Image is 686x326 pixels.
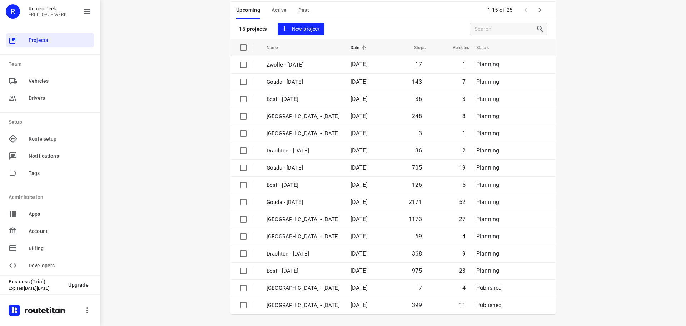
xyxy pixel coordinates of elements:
[29,210,91,218] span: Apps
[419,284,422,291] span: 7
[476,216,499,223] span: Planning
[351,250,368,257] span: [DATE]
[9,286,63,291] p: Expires [DATE][DATE]
[476,233,499,240] span: Planning
[29,6,67,11] p: Remco Peek
[29,37,91,44] span: Projects
[6,166,94,180] div: Tags
[29,170,91,177] span: Tags
[476,113,499,120] span: Planning
[351,284,368,291] span: [DATE]
[459,267,466,274] span: 23
[267,181,340,189] p: Best - Thursday
[29,228,91,235] span: Account
[476,199,499,205] span: Planning
[267,112,340,121] p: [GEOGRAPHIC_DATA] - [DATE]
[351,302,368,308] span: [DATE]
[443,43,469,52] span: Vehicles
[267,301,340,310] p: Zwolle - Tuesday
[459,199,466,205] span: 52
[6,207,94,221] div: Apps
[351,43,369,52] span: Date
[6,91,94,105] div: Drivers
[462,147,466,154] span: 2
[267,215,340,224] p: Zwolle - Wednesday
[476,130,499,137] span: Planning
[462,284,466,291] span: 4
[267,164,340,172] p: Gouda - [DATE]
[536,25,547,33] div: Search
[6,74,94,88] div: Vehicles
[267,250,340,258] p: Drachten - [DATE]
[462,96,466,102] span: 3
[412,181,422,188] span: 126
[462,250,466,257] span: 9
[405,43,426,52] span: Stops
[29,245,91,252] span: Billing
[68,282,89,288] span: Upgrade
[462,78,466,85] span: 7
[351,130,368,137] span: [DATE]
[462,130,466,137] span: 1
[412,267,422,274] span: 975
[459,216,466,223] span: 27
[6,258,94,273] div: Developers
[6,4,20,19] div: R
[63,278,94,291] button: Upgrade
[267,147,340,155] p: Drachten - [DATE]
[462,61,466,68] span: 1
[298,6,309,15] span: Past
[29,77,91,85] span: Vehicles
[267,267,340,275] p: Best - [DATE]
[459,302,466,308] span: 11
[412,250,422,257] span: 368
[29,262,91,269] span: Developers
[412,113,422,120] span: 248
[476,96,499,102] span: Planning
[267,61,340,69] p: Zwolle - [DATE]
[518,3,533,17] span: Previous Page
[351,181,368,188] span: [DATE]
[351,61,368,68] span: [DATE]
[415,147,422,154] span: 36
[462,181,466,188] span: 5
[412,164,422,171] span: 705
[236,6,260,15] span: Upcoming
[412,302,422,308] span: 399
[9,279,63,284] p: Business (Trial)
[409,216,422,223] span: 1173
[476,164,499,171] span: Planning
[351,267,368,274] span: [DATE]
[272,6,287,15] span: Active
[9,194,94,201] p: Administration
[419,130,422,137] span: 3
[351,164,368,171] span: [DATE]
[476,250,499,257] span: Planning
[412,78,422,85] span: 143
[351,113,368,120] span: [DATE]
[415,233,422,240] span: 69
[267,43,287,52] span: Name
[6,33,94,47] div: Projects
[351,147,368,154] span: [DATE]
[409,199,422,205] span: 2171
[29,12,67,17] p: FRUIT OP JE WERK
[267,78,340,86] p: Gouda - [DATE]
[29,94,91,102] span: Drivers
[6,224,94,238] div: Account
[351,216,368,223] span: [DATE]
[459,164,466,171] span: 19
[476,43,498,52] span: Status
[239,26,267,32] p: 15 projects
[476,147,499,154] span: Planning
[476,78,499,85] span: Planning
[282,25,320,34] span: New project
[476,61,499,68] span: Planning
[6,149,94,163] div: Notifications
[476,181,499,188] span: Planning
[278,23,324,36] button: New project
[462,113,466,120] span: 8
[415,61,422,68] span: 17
[9,60,94,68] p: Team
[267,95,340,103] p: Best - Friday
